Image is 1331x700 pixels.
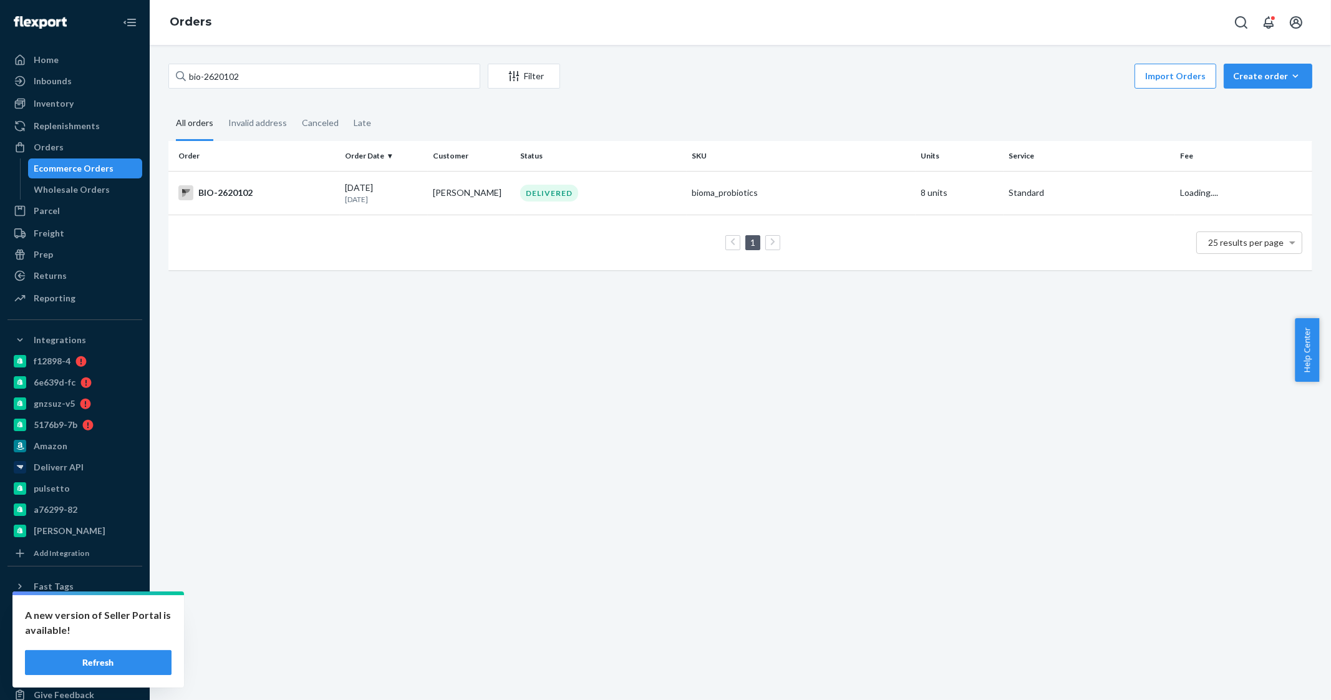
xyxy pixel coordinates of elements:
div: Add Integration [34,548,89,558]
td: [PERSON_NAME] [428,171,516,215]
a: Freight [7,223,142,243]
th: Order Date [340,141,428,171]
div: Fast Tags [34,580,74,593]
a: gnzsuz-v5 [7,394,142,414]
a: f12898-4 [7,351,142,371]
div: Prep [34,248,53,261]
div: Amazon [34,440,67,452]
div: Late [354,107,371,139]
a: Prep [7,245,142,265]
a: Home [7,50,142,70]
a: [PERSON_NAME] [7,521,142,541]
div: [DATE] [345,182,423,205]
img: Flexport logo [14,16,67,29]
a: Add Fast Tag [7,601,142,616]
div: bioma_probiotics [692,187,911,199]
a: Wholesale Orders [28,180,143,200]
button: Open Search Box [1229,10,1254,35]
div: Integrations [34,334,86,346]
a: Orders [170,15,211,29]
a: Ecommerce Orders [28,158,143,178]
th: Service [1004,141,1175,171]
div: Customer [433,150,511,161]
a: Deliverr API [7,457,142,477]
a: 5176b9-7b [7,415,142,435]
div: Deliverr API [34,461,84,474]
a: Parcel [7,201,142,221]
a: a76299-82 [7,500,142,520]
div: Ecommerce Orders [34,162,114,175]
div: BIO-2620102 [178,185,335,200]
th: Status [515,141,687,171]
div: 5176b9-7b [34,419,77,431]
a: Add Integration [7,546,142,561]
div: Inbounds [34,75,72,87]
span: 25 results per page [1209,237,1284,248]
button: Refresh [25,650,172,675]
div: 6e639d-fc [34,376,75,389]
a: Returns [7,266,142,286]
button: Open notifications [1256,10,1281,35]
button: Filter [488,64,560,89]
button: Open account menu [1284,10,1309,35]
a: pulsetto [7,479,142,498]
div: Returns [34,270,67,282]
p: A new version of Seller Portal is available! [25,608,172,638]
a: Talk to Support [7,643,142,663]
div: f12898-4 [34,355,70,367]
div: [PERSON_NAME] [34,525,105,537]
div: Create order [1233,70,1303,82]
div: Wholesale Orders [34,183,110,196]
div: Freight [34,227,64,240]
th: SKU [687,141,916,171]
a: Inventory [7,94,142,114]
button: Create order [1224,64,1312,89]
th: Units [916,141,1004,171]
p: [DATE] [345,194,423,205]
a: Help Center [7,664,142,684]
a: Reporting [7,288,142,308]
div: Canceled [302,107,339,139]
div: Parcel [34,205,60,217]
p: Standard [1009,187,1170,199]
div: Home [34,54,59,66]
a: Replenishments [7,116,142,136]
a: Orders [7,137,142,157]
button: Help Center [1295,318,1319,382]
div: Reporting [34,292,75,304]
div: a76299-82 [34,503,77,516]
div: Orders [34,141,64,153]
th: Order [168,141,340,171]
a: Inbounds [7,71,142,91]
a: Amazon [7,436,142,456]
td: 8 units [916,171,1004,215]
div: Replenishments [34,120,100,132]
ol: breadcrumbs [160,4,221,41]
a: Page 1 is your current page [748,237,758,248]
button: Close Navigation [117,10,142,35]
th: Fee [1175,141,1312,171]
div: DELIVERED [520,185,578,202]
button: Import Orders [1135,64,1216,89]
div: gnzsuz-v5 [34,397,75,410]
button: Fast Tags [7,576,142,596]
div: All orders [176,107,213,141]
div: Inventory [34,97,74,110]
input: Search orders [168,64,480,89]
div: Invalid address [228,107,287,139]
a: 6e639d-fc [7,372,142,392]
button: Integrations [7,330,142,350]
div: pulsetto [34,482,70,495]
td: Loading.... [1175,171,1312,215]
div: Filter [488,70,559,82]
a: Settings [7,621,142,641]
